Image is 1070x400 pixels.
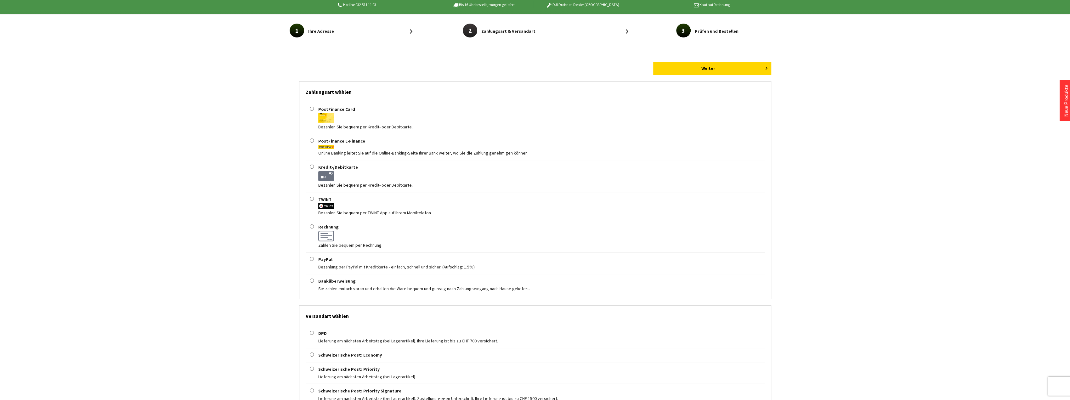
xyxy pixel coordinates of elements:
div: Online Banking leitet Sie auf die Online-Banking-Seite Ihrer Bank weiter, wo Sie die Zahlung gene... [318,149,765,157]
button: Weiter [653,62,771,75]
p: Bis 16 Uhr bestellt, morgen geliefert. [435,1,533,8]
label: Kredit-/Debitkarte [318,164,358,170]
img: credit-debit-card.svg [318,171,334,181]
span: 3 [676,24,691,37]
label: PostFinance E-Finance [318,138,365,144]
span: 2 [463,24,477,37]
div: Bezahlen Sie bequem per TWINT App auf Ihrem Mobiltelefon. [318,209,765,217]
label: DPD [318,330,327,336]
label: PayPal [318,256,332,262]
h3: Zahlungsart wählen [306,82,765,99]
label: Rechnung [318,224,339,230]
div: Lieferung am nächsten Arbeitstag (bei Lagerartikel). Ihre Lieferung ist bis zu CHF 700 versichert. [306,337,765,345]
label: TWINT [318,196,331,202]
div: Sie zahlen einfach vorab und erhalten die Ware bequem und günstig nach Zahlungseingang nach Hause... [306,285,765,292]
span: Zahlungsart & Versandart [481,27,535,35]
img: twint.svg [318,203,334,209]
label: PostFinance Card [318,106,355,112]
div: Bezahlen Sie bequem per Kredit- oder Debitkarte. [318,181,765,189]
span: 1 [290,24,304,37]
img: postfinance-card.svg [318,113,334,123]
img: postfinance-e-finance.svg [318,145,334,149]
div: Lieferung am nächsten Arbeitstag (bei Lagerartikel). [306,373,765,380]
div: Zahlen Sie bequem per Rechnung. [318,241,765,249]
p: Hotline 032 511 11 03 [337,1,435,8]
div: Bezahlen Sie bequem per Kredit- oder Debitkarte. [318,123,765,131]
p: Kauf auf Rechnung [632,1,730,8]
span: Ihre Adresse [308,27,334,35]
img: invoice.svg [318,231,334,241]
h3: Versandart wählen [306,306,765,323]
span: Prüfen und Bestellen [695,27,739,35]
div: Bezahlung per PayPal mit Kreditkarte - einfach, schnell und sicher. (Aufschlag: 1.5%) [306,263,765,271]
a: Neue Produkte [1063,85,1069,117]
label: Schweizerische Post: Priority Signature [318,388,401,394]
label: Banküberweisung [318,278,356,284]
label: Schweizerische Post: Priority [318,366,380,372]
p: DJI Drohnen Dealer [GEOGRAPHIC_DATA] [533,1,631,8]
label: Schweizerische Post: Economy [318,352,382,358]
